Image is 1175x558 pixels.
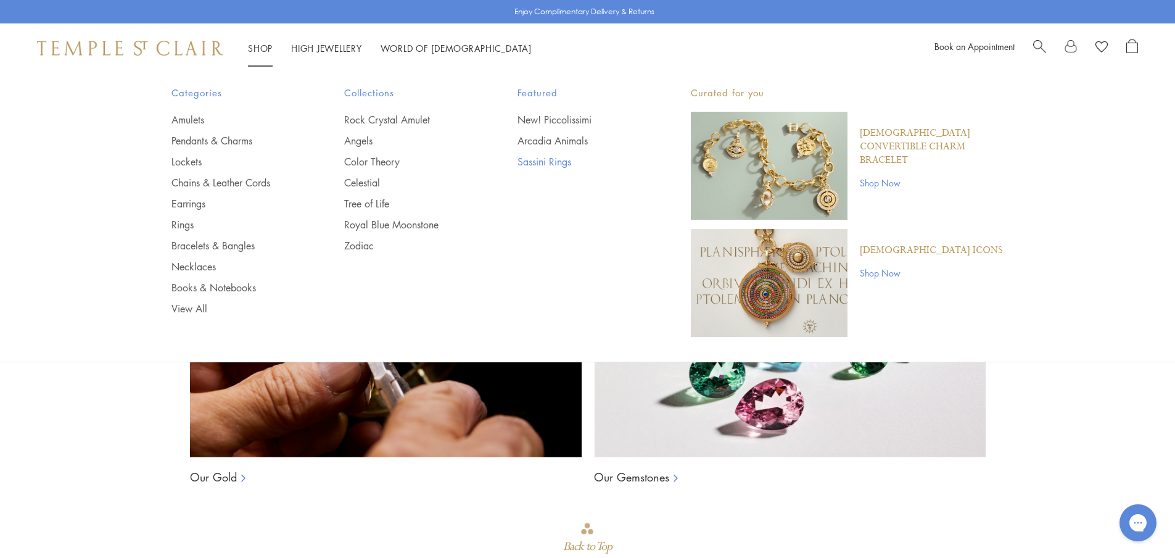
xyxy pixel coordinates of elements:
[171,239,295,252] a: Bracelets & Bangles
[344,218,468,231] a: Royal Blue Moonstone
[344,176,468,189] a: Celestial
[344,197,468,210] a: Tree of Life
[171,260,295,273] a: Necklaces
[171,113,295,127] a: Amulets
[171,302,295,315] a: View All
[344,85,468,101] span: Collections
[860,176,1004,189] a: Shop Now
[171,281,295,294] a: Books & Notebooks
[691,85,1004,101] p: Curated for you
[248,42,273,54] a: ShopShop
[171,155,295,169] a: Lockets
[344,155,468,169] a: Color Theory
[171,218,295,231] a: Rings
[860,244,1003,257] a: [DEMOGRAPHIC_DATA] Icons
[248,41,532,56] nav: Main navigation
[344,113,468,127] a: Rock Crystal Amulet
[563,536,611,558] div: Back to Top
[594,470,669,485] a: Our Gemstones
[860,266,1003,280] a: Shop Now
[1113,500,1163,546] iframe: Gorgias live chat messenger
[171,85,295,101] span: Categories
[517,155,641,169] a: Sassini Rings
[860,127,1004,167] a: [DEMOGRAPHIC_DATA] Convertible Charm Bracelet
[291,42,362,54] a: High JewelleryHigh Jewellery
[517,113,641,127] a: New! Piccolissimi
[514,6,654,18] p: Enjoy Complimentary Delivery & Returns
[190,470,237,485] a: Our Gold
[1033,39,1046,57] a: Search
[563,522,611,558] div: Go to top
[171,197,295,210] a: Earrings
[171,134,295,148] a: Pendants & Charms
[517,134,641,148] a: Arcadia Animals
[344,134,468,148] a: Angels
[517,85,641,101] span: Featured
[171,176,295,189] a: Chains & Leather Cords
[344,239,468,252] a: Zodiac
[934,40,1015,52] a: Book an Appointment
[1095,39,1108,57] a: View Wishlist
[37,41,223,56] img: Temple St. Clair
[381,42,532,54] a: World of [DEMOGRAPHIC_DATA]World of [DEMOGRAPHIC_DATA]
[1126,39,1138,57] a: Open Shopping Bag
